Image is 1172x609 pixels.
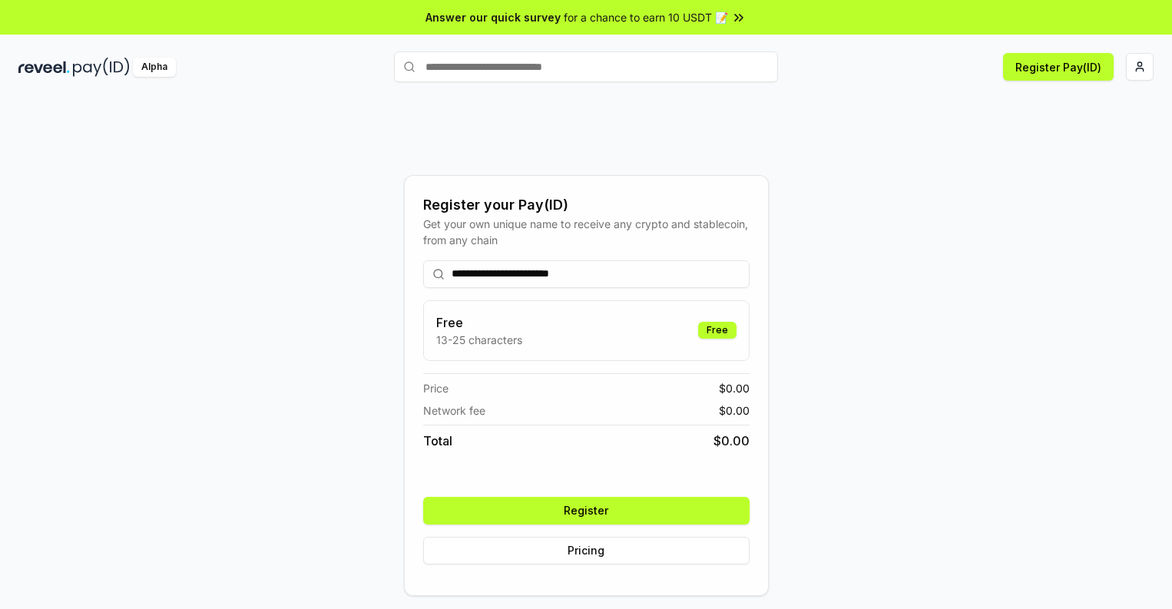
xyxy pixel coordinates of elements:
[423,432,452,450] span: Total
[18,58,70,77] img: reveel_dark
[713,432,750,450] span: $ 0.00
[425,9,561,25] span: Answer our quick survey
[423,380,449,396] span: Price
[423,497,750,525] button: Register
[73,58,130,77] img: pay_id
[564,9,728,25] span: for a chance to earn 10 USDT 📝
[1003,53,1114,81] button: Register Pay(ID)
[423,402,485,419] span: Network fee
[719,380,750,396] span: $ 0.00
[436,313,522,332] h3: Free
[436,332,522,348] p: 13-25 characters
[423,216,750,248] div: Get your own unique name to receive any crypto and stablecoin, from any chain
[423,537,750,564] button: Pricing
[698,322,737,339] div: Free
[423,194,750,216] div: Register your Pay(ID)
[133,58,176,77] div: Alpha
[719,402,750,419] span: $ 0.00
